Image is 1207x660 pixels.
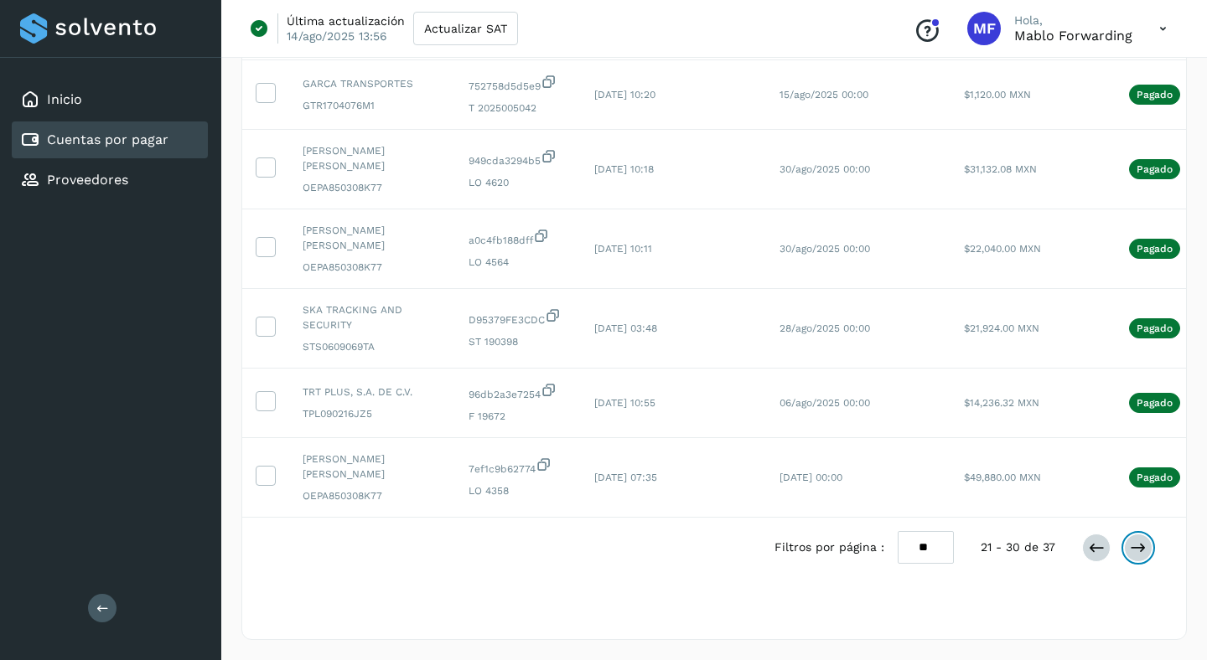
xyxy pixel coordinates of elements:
[594,472,657,483] span: [DATE] 07:35
[780,243,870,255] span: 30/ago/2025 00:00
[1137,472,1173,483] p: Pagado
[1014,28,1132,44] p: Mablo Forwarding
[774,539,884,556] span: Filtros por página :
[964,322,1039,334] span: $21,924.00 MXN
[469,334,567,349] span: ST 190398
[303,143,442,173] span: [PERSON_NAME] [PERSON_NAME]
[303,180,442,195] span: OEPA850308K77
[594,163,654,175] span: [DATE] 10:18
[780,89,868,101] span: 15/ago/2025 00:00
[303,451,442,482] span: [PERSON_NAME] [PERSON_NAME]
[780,322,870,334] span: 28/ago/2025 00:00
[303,488,442,503] span: OEPA850308K77
[303,76,442,91] span: GARCA TRANSPORTES
[469,255,567,270] span: LO 4564
[1137,163,1173,175] p: Pagado
[981,539,1055,556] span: 21 - 30 de 37
[594,322,657,334] span: [DATE] 03:48
[47,131,168,147] a: Cuentas por pagar
[303,384,442,400] span: TRT PLUS, S.A. DE C.V.
[1137,322,1173,334] p: Pagado
[469,409,567,424] span: F 19672
[47,172,128,188] a: Proveedores
[469,101,567,116] span: T 2025005042
[12,121,208,158] div: Cuentas por pagar
[469,148,567,168] span: 949cda3294b5
[1137,89,1173,101] p: Pagado
[594,89,655,101] span: [DATE] 10:20
[1137,397,1173,409] p: Pagado
[47,91,82,107] a: Inicio
[964,397,1039,409] span: $14,236.32 MXN
[12,81,208,118] div: Inicio
[780,163,870,175] span: 30/ago/2025 00:00
[303,339,442,354] span: STS0609069TA
[780,472,842,483] span: [DATE] 00:00
[303,302,442,333] span: SKA TRACKING AND SECURITY
[303,406,442,421] span: TPL090216JZ5
[469,74,567,94] span: 752758d5d5e9
[964,472,1041,483] span: $49,880.00 MXN
[469,456,567,477] span: 7ef1c9b62774
[964,243,1041,255] span: $22,040.00 MXN
[303,260,442,275] span: OEPA850308K77
[287,28,387,44] p: 14/ago/2025 13:56
[780,397,870,409] span: 06/ago/2025 00:00
[424,23,507,34] span: Actualizar SAT
[1137,243,1173,255] p: Pagado
[964,163,1037,175] span: $31,132.08 MXN
[594,397,655,409] span: [DATE] 10:55
[303,98,442,113] span: GTR1704076M1
[12,162,208,199] div: Proveedores
[413,12,518,45] button: Actualizar SAT
[469,307,567,327] span: D95379FE3CDC
[1014,13,1132,28] p: Hola,
[469,382,567,402] span: 96db2a3e7254
[287,13,405,28] p: Última actualización
[469,483,567,498] span: LO 4358
[469,228,567,248] span: a0c4fb188dff
[594,243,652,255] span: [DATE] 10:11
[303,223,442,253] span: [PERSON_NAME] [PERSON_NAME]
[964,89,1031,101] span: $1,120.00 MXN
[469,175,567,190] span: LO 4620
